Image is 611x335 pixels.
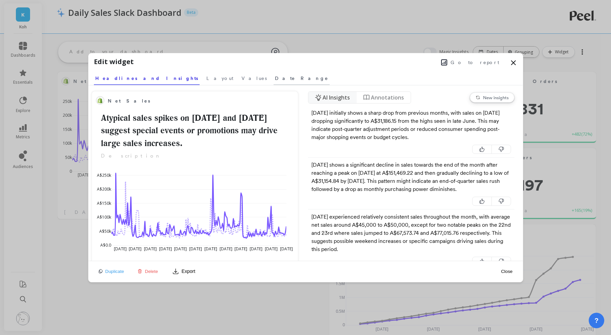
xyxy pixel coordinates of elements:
img: api.shopify.svg [97,98,103,103]
img: duplicate icon [99,269,103,273]
span: New insights [483,95,509,100]
span: AI Insights [323,93,350,102]
span: Values [241,75,267,82]
span: Net Sales [108,96,273,106]
button: Duplicate [97,269,126,274]
span: Net Sales [108,97,150,105]
h1: Edit widget [94,57,134,67]
button: ? [589,313,604,328]
p: [DATE] experienced relatively consistent sales throughout the month, with average net sales aroun... [311,213,511,253]
span: Delete [145,269,158,274]
span: Annotations [371,93,404,102]
span: Layout [206,75,233,82]
button: Close [499,269,514,274]
span: ? [594,316,599,325]
button: New insights [470,92,514,103]
span: Date Range [275,75,328,82]
button: Export [170,266,198,277]
nav: Tabs [94,69,517,85]
h2: Atypical sales spikes on [DATE] and [DATE] suggest special events or promotions may drive large s... [96,112,294,150]
span: Duplicate [105,269,124,274]
span: Go to report [451,59,499,66]
p: [DATE] initially shows a sharp drop from previous months, with sales on [DATE] dropping significa... [311,109,511,141]
p: [DATE] shows a significant decline in sales towards the end of the month after reaching a peak on... [311,161,511,193]
p: Description [96,152,294,160]
span: Headlines and Insights [95,75,198,82]
button: Delete [135,269,160,274]
button: Go to report [439,58,501,67]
